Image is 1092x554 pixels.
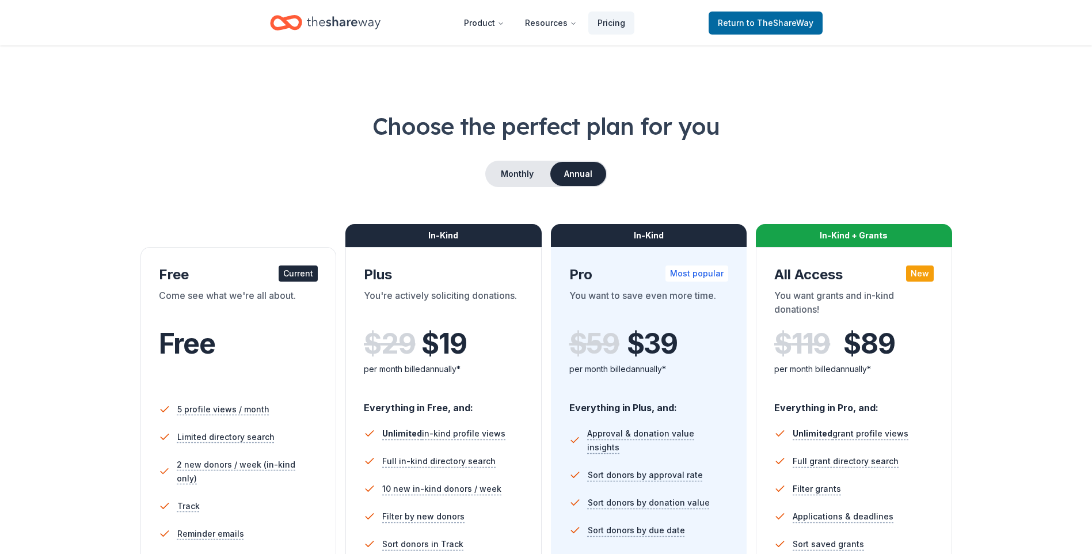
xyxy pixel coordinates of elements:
button: Annual [550,162,606,186]
span: Full grant directory search [793,454,899,468]
span: $ 89 [843,328,895,360]
div: Everything in Plus, and: [569,391,729,415]
span: grant profile views [793,428,908,438]
div: Come see what we're all about. [159,289,318,321]
div: Current [279,265,318,282]
span: Approval & donation value insights [587,427,728,454]
span: Sort donors by donation value [588,496,710,510]
div: In-Kind + Grants [756,224,952,247]
div: Free [159,265,318,284]
span: Reminder emails [177,527,244,541]
span: Sort donors by due date [588,523,685,537]
span: 2 new donors / week (in-kind only) [177,458,318,485]
span: Return [718,16,813,30]
span: Sort donors in Track [382,537,463,551]
span: Unlimited [793,428,832,438]
span: Filter by new donors [382,510,465,523]
span: $ 39 [627,328,678,360]
span: $ 19 [421,328,466,360]
a: Pricing [588,12,634,35]
div: In-Kind [345,224,542,247]
div: New [906,265,934,282]
div: Everything in Free, and: [364,391,523,415]
span: Sort donors by approval rate [588,468,703,482]
div: You want grants and in-kind donations! [774,289,934,321]
span: 10 new in-kind donors / week [382,482,501,496]
div: In-Kind [551,224,747,247]
span: Sort saved grants [793,537,864,551]
button: Product [455,12,513,35]
div: Most popular [665,265,728,282]
div: per month billed annually* [364,362,523,376]
span: Full in-kind directory search [382,454,496,468]
span: 5 profile views / month [177,403,269,416]
span: to TheShareWay [747,18,813,28]
h1: Choose the perfect plan for you [46,110,1046,142]
div: per month billed annually* [569,362,729,376]
span: Track [177,499,200,513]
button: Monthly [486,162,548,186]
span: Applications & deadlines [793,510,893,523]
div: per month billed annually* [774,362,934,376]
span: Unlimited [382,428,422,438]
nav: Main [455,9,634,36]
div: You're actively soliciting donations. [364,289,523,321]
div: Everything in Pro, and: [774,391,934,415]
div: Plus [364,265,523,284]
div: You want to save even more time. [569,289,729,321]
span: Filter grants [793,482,841,496]
span: Limited directory search [177,430,275,444]
span: Free [159,327,215,361]
button: Resources [516,12,586,35]
div: Pro [569,265,729,284]
a: Home [270,9,381,36]
div: All Access [774,265,934,284]
span: in-kind profile views [382,428,505,438]
a: Returnto TheShareWay [709,12,823,35]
